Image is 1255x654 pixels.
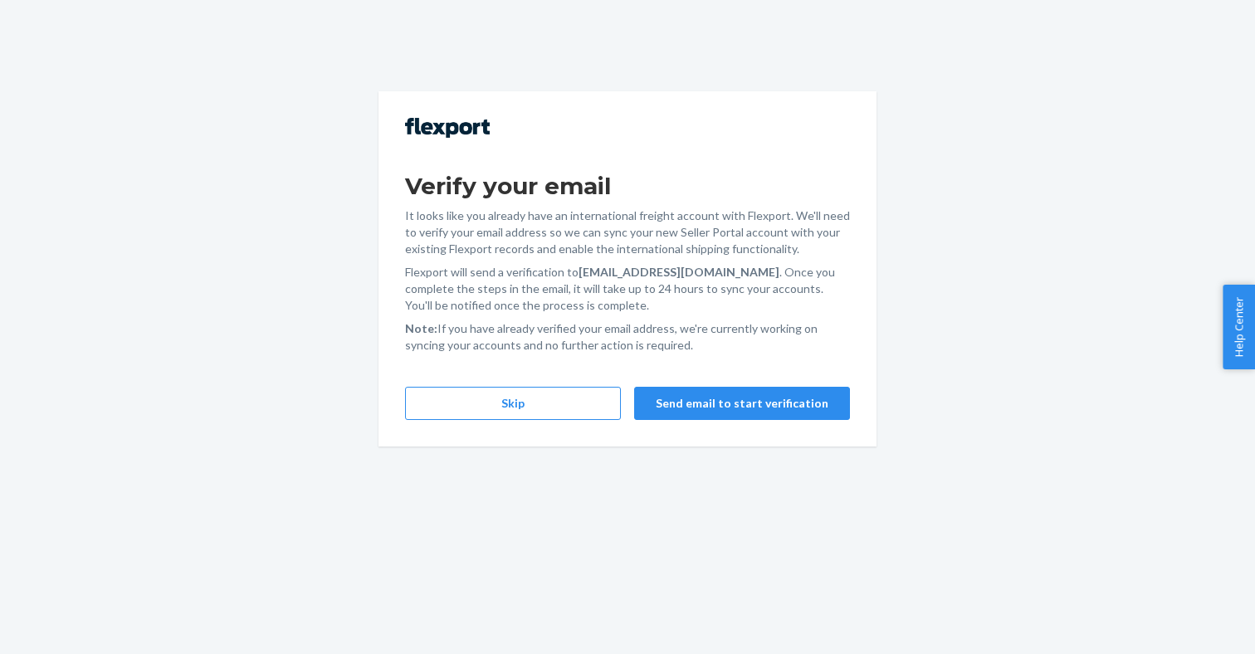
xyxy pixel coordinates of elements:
p: If you have already verified your email address, we're currently working on syncing your accounts... [405,320,850,354]
h1: Verify your email [405,171,850,201]
img: Flexport logo [405,118,490,138]
strong: Note: [405,321,437,335]
p: Flexport will send a verification to . Once you complete the steps in the email, it will take up ... [405,264,850,314]
p: It looks like you already have an international freight account with Flexport. We'll need to veri... [405,207,850,257]
button: Send email to start verification [634,387,850,420]
button: Help Center [1223,285,1255,369]
strong: [EMAIL_ADDRESS][DOMAIN_NAME] [579,265,779,279]
button: Skip [405,387,621,420]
